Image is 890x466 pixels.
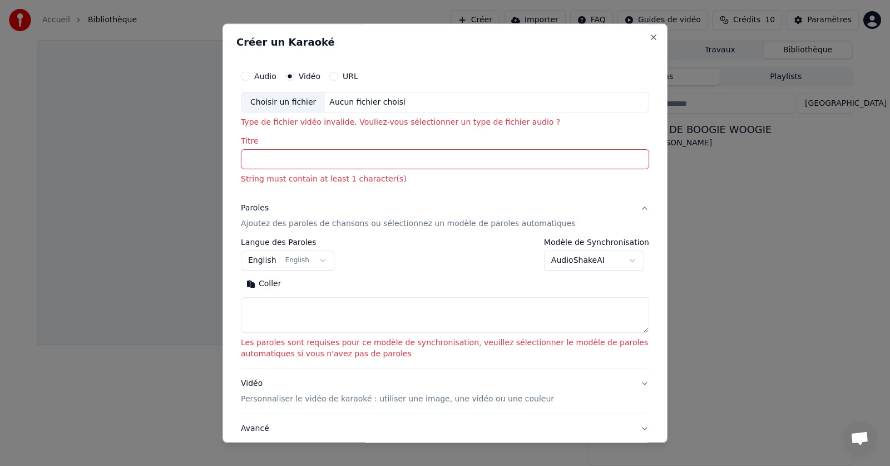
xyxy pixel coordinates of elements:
[241,117,649,129] p: Type de fichier vidéo invalide. Vouliez-vous sélectionner un type de fichier audio ?
[254,72,276,80] label: Audio
[241,276,287,293] button: Coller
[241,203,269,214] div: Paroles
[241,379,554,405] div: Vidéo
[241,219,576,230] p: Ajoutez des paroles de chansons ou sélectionnez un modèle de paroles automatiques
[325,97,410,108] div: Aucun fichier choisi
[299,72,320,80] label: Vidéo
[241,370,649,414] button: VidéoPersonnaliser le vidéo de karaoké : utiliser une image, une vidéo ou une couleur
[544,239,649,247] label: Modèle de Synchronisation
[241,138,649,145] label: Titre
[343,72,358,80] label: URL
[241,415,649,444] button: Avancé
[241,338,649,360] p: Les paroles sont requises pour ce modèle de synchronisation, veuillez sélectionner le modèle de p...
[241,92,325,112] div: Choisir un fichier
[241,394,554,405] p: Personnaliser le vidéo de karaoké : utiliser une image, une vidéo ou une couleur
[241,194,649,239] button: ParolesAjoutez des paroles de chansons ou sélectionnez un modèle de paroles automatiques
[236,37,654,47] h2: Créer un Karaoké
[241,174,649,185] p: String must contain at least 1 character(s)
[241,239,649,369] div: ParolesAjoutez des paroles de chansons ou sélectionnez un modèle de paroles automatiques
[241,239,334,247] label: Langue des Paroles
